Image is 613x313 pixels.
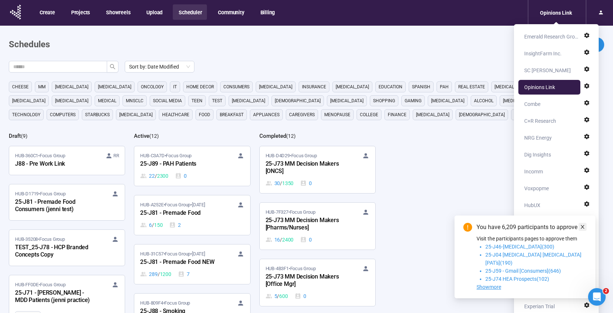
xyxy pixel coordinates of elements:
[474,97,493,104] span: alcohol
[495,83,528,91] span: [MEDICAL_DATA]
[98,97,116,104] span: medical
[15,281,66,288] span: HUB-FF0DE • Focus Group
[34,4,60,20] button: Create
[140,159,221,169] div: 25-J89 - PAH Patients
[191,97,202,104] span: Teen
[199,111,210,118] span: Food
[129,61,190,72] span: Sort by: Date Modified
[140,201,205,209] span: HUB-A252E • Focus Group •
[38,83,45,91] span: MM
[119,111,153,118] span: [MEDICAL_DATA]
[12,97,45,104] span: [MEDICAL_DATA]
[524,29,579,44] div: Emerald Research Group
[186,83,214,91] span: home decor
[266,216,346,233] div: 25-J73 MM Decision Makers [Pharms/Nurses]
[266,209,315,216] span: HUB-7F327 • Focus Group
[259,133,286,139] h2: Completed
[9,184,125,220] a: HUB-D1719•Focus Group25-J81 - Premade Food Consumers (jenni test)
[110,64,116,70] span: search
[140,209,221,218] div: 25-J81 - Premade Food
[65,4,95,20] button: Projects
[260,203,375,250] a: HUB-7F327•Focus Group25-J73 MM Decision Makers [Pharms/Nurses]16 / 24000
[155,172,157,180] span: /
[524,130,552,145] div: NRG Energy
[295,292,306,300] div: 0
[140,258,221,267] div: 25-J81 - Premade Food NEW
[140,152,191,159] span: HUB-C3A7D • Focus Group
[192,251,205,257] time: [DATE]
[524,46,562,61] div: InsightFarm Inc.
[152,221,154,229] span: /
[485,276,549,282] span: 25-J74 HEA Prospects(102)
[9,230,125,266] a: HUB-35208•Focus GroupTEST_25-J78 - HCP Branded Concepts Copy
[524,114,556,128] div: C+R Research
[603,288,609,294] span: 2
[158,270,160,278] span: /
[173,4,207,20] button: Scheduler
[212,97,222,104] span: Test
[266,236,294,244] div: 16
[15,152,65,159] span: HUB-360C1 • Focus Group
[169,221,181,229] div: 2
[280,236,282,244] span: /
[459,111,505,118] span: [DEMOGRAPHIC_DATA]
[485,244,554,250] span: 25-J46-[MEDICAL_DATA](300)
[98,83,131,91] span: [MEDICAL_DATA]
[255,4,280,20] button: Billing
[477,235,587,243] p: Visit the participants pages to approve them
[485,252,581,266] span: 25-J04 [MEDICAL_DATA] [MEDICAL_DATA] [PAT's](190)
[524,80,555,95] div: Opinions Link
[15,190,66,198] span: HUB-D1719 • Focus Group
[15,236,65,243] span: HUB-35208 • Focus Group
[134,244,250,284] a: HUB-31C57•Focus Group•[DATE]25-J81 - Premade Food NEW289 / 12007
[300,179,312,187] div: 0
[100,4,135,20] button: Showreels
[330,97,364,104] span: [MEDICAL_DATA]
[580,224,585,229] span: close
[524,97,540,111] div: Combe
[134,133,149,139] h2: Active
[412,83,430,91] span: Spanish
[160,270,171,278] span: 1200
[266,272,346,289] div: 25-J73 MM Decision Makers [Office Mgr]
[485,268,561,274] span: 25-J59 - Gmail [Consumers](646)
[9,38,50,52] h1: Schedules
[12,83,29,91] span: cheese
[266,292,288,300] div: 5
[140,270,171,278] div: 289
[9,146,125,175] a: HUB-360C1•Focus Group RRJ88 - Pre Work Link
[178,270,190,278] div: 7
[275,97,321,104] span: [DEMOGRAPHIC_DATA]
[140,172,168,180] div: 22
[405,97,422,104] span: gaming
[266,159,346,176] div: 25-J73 MM Decision Makers [ONCS]
[140,221,163,229] div: 6
[431,97,464,104] span: [MEDICAL_DATA]
[162,111,189,118] span: healthcare
[524,215,542,229] div: ActBlue
[232,97,265,104] span: [MEDICAL_DATA]
[277,292,279,300] span: /
[260,259,375,306] a: HUB-4B3F1•Focus Group25-J73 MM Decision Makers [Office Mgr]5 / 6000
[282,179,293,187] span: 1350
[21,133,28,139] span: ( 9 )
[212,4,249,20] button: Community
[15,288,96,305] div: 25-J71 - [PERSON_NAME] - MDD Patients (jenni practice)
[220,111,244,118] span: breakfast
[141,4,168,20] button: Upload
[302,83,326,91] span: Insurance
[85,111,110,118] span: starbucks
[134,146,250,186] a: HUB-C3A7D•Focus Group25-J89 - PAH Patients22 / 23000
[154,221,163,229] span: 150
[388,111,406,118] span: finance
[373,97,395,104] span: shopping
[300,236,312,244] div: 0
[259,83,292,91] span: [MEDICAL_DATA]
[141,83,164,91] span: oncology
[126,97,143,104] span: mnsclc
[524,147,551,162] div: Dig Insights
[360,111,378,118] span: college
[15,198,96,214] div: 25-J81 - Premade Food Consumers (jenni test)
[324,111,350,118] span: menopause
[536,6,576,20] div: Opinions Link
